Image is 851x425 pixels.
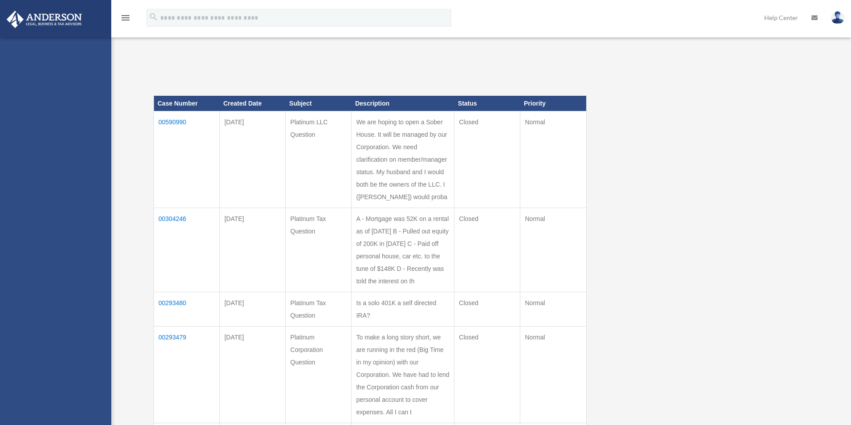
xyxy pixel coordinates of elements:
td: [DATE] [220,326,286,423]
th: Description [352,96,454,111]
td: Closed [454,326,520,423]
th: Status [454,96,520,111]
td: 00304246 [154,208,220,292]
td: Closed [454,111,520,208]
td: Closed [454,208,520,292]
th: Case Number [154,96,220,111]
td: We are hoping to open a Sober House. It will be managed by our Corporation. We need clarification... [352,111,454,208]
td: Platinum Tax Question [286,292,352,326]
td: Normal [520,111,586,208]
td: [DATE] [220,111,286,208]
td: Platinum Tax Question [286,208,352,292]
img: User Pic [831,11,844,24]
th: Created Date [220,96,286,111]
td: Closed [454,292,520,326]
td: Platinum LLC Question [286,111,352,208]
i: search [149,12,158,22]
th: Subject [286,96,352,111]
td: Is a solo 401K a self directed IRA? [352,292,454,326]
td: [DATE] [220,292,286,326]
td: [DATE] [220,208,286,292]
td: Normal [520,208,586,292]
td: Normal [520,292,586,326]
td: To make a long story short, we are running in the red (Big Time in my opinion) with our Corporati... [352,326,454,423]
th: Priority [520,96,586,111]
a: menu [120,16,131,23]
i: menu [120,12,131,23]
td: 00293479 [154,326,220,423]
td: A - Mortgage was 52K on a rental as of [DATE] B - Pulled out equity of 200K in [DATE] C - Paid of... [352,208,454,292]
td: Platinum Corporation Question [286,326,352,423]
td: 00590990 [154,111,220,208]
td: 00293480 [154,292,220,326]
img: Anderson Advisors Platinum Portal [4,11,85,28]
td: Normal [520,326,586,423]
